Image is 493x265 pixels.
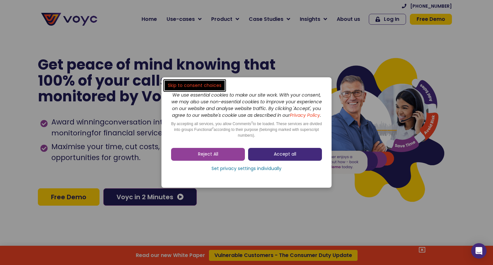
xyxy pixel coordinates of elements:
sup: 2 [212,126,213,130]
span: Job title [85,52,107,59]
a: Skip to consent choices [165,81,225,90]
sup: 2 [251,121,253,124]
span: By accepting all services, you allow Comments to be loaded. These services are divided into group... [171,122,322,138]
span: Phone [85,26,101,33]
span: Reject All [198,151,218,158]
span: Accept all [274,151,296,158]
a: Accept all [248,148,322,161]
a: Reject All [171,148,245,161]
i: We use essential cookies to make our site work. With your consent, we may also use non-essential ... [171,92,322,118]
a: Privacy Policy [290,112,320,118]
a: Set privacy settings individually [171,164,322,174]
a: Privacy Policy [132,133,162,140]
span: Set privacy settings individually [212,166,281,172]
